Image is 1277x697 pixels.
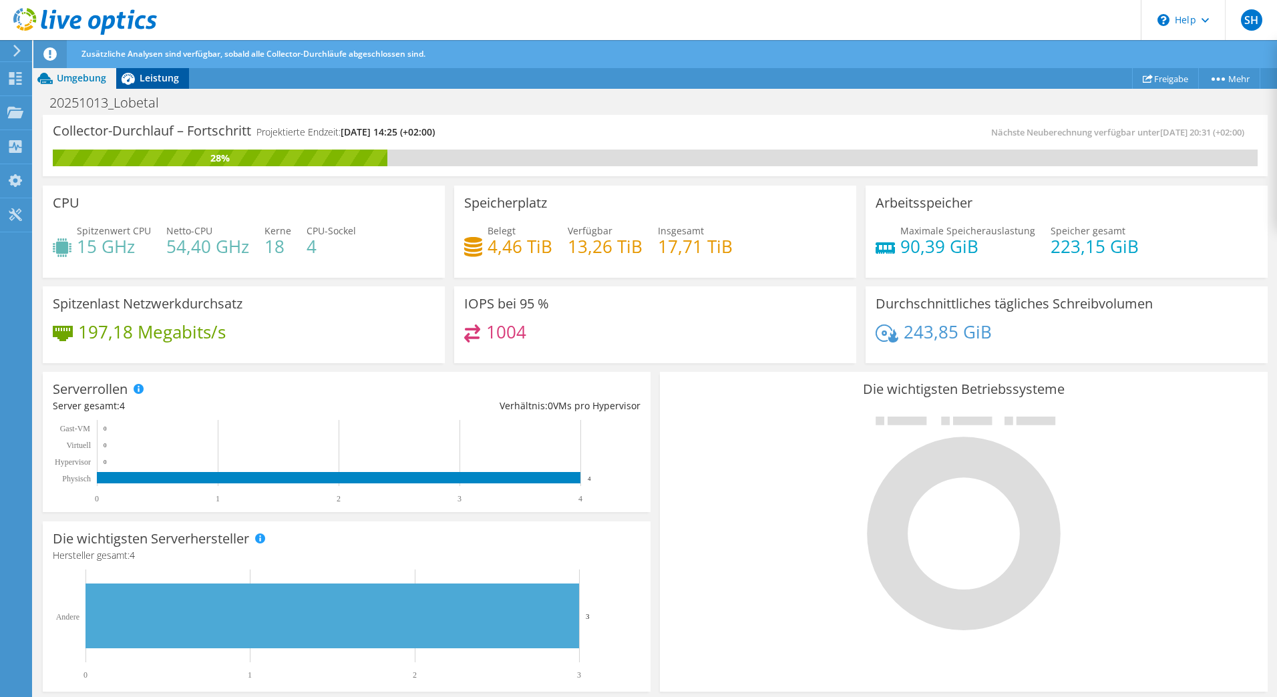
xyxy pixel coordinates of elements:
text: 0 [104,442,107,449]
span: [DATE] 20:31 (+02:00) [1160,126,1244,138]
h3: CPU [53,196,79,210]
svg: \n [1157,14,1169,26]
h3: Die wichtigsten Serverhersteller [53,531,249,546]
h3: Die wichtigsten Betriebssysteme [670,382,1258,397]
span: Speicher gesamt [1051,224,1125,237]
span: Kerne [264,224,291,237]
span: [DATE] 14:25 (+02:00) [341,126,435,138]
text: 2 [413,670,417,680]
a: Freigabe [1132,68,1199,89]
div: Verhältnis: VMs pro Hypervisor [347,399,641,413]
span: 4 [130,549,135,561]
h4: 4 [307,239,356,254]
span: Umgebung [57,71,106,84]
text: 4 [578,494,582,503]
text: 2 [337,494,341,503]
div: 28% [53,151,387,166]
span: Zusätzliche Analysen sind verfügbar, sobald alle Collector-Durchläufe abgeschlossen sind. [81,48,425,59]
h4: 4,46 TiB [488,239,552,254]
h1: 20251013_Lobetal [43,95,180,110]
span: Belegt [488,224,516,237]
h4: 197,18 Megabits/s [78,324,226,339]
span: 0 [548,399,553,412]
span: Spitzenwert CPU [77,224,151,237]
span: Nächste Neuberechnung verfügbar unter [991,126,1251,138]
a: Mehr [1198,68,1260,89]
h4: 90,39 GiB [900,239,1035,254]
text: 0 [83,670,87,680]
h4: 1004 [486,324,526,339]
span: Insgesamt [658,224,704,237]
text: 3 [586,612,590,620]
text: 4 [588,475,591,482]
text: Andere [56,612,79,622]
text: 0 [104,425,107,432]
h4: 54,40 GHz [166,239,249,254]
h3: Arbeitsspeicher [876,196,972,210]
text: 1 [216,494,220,503]
h4: Projektierte Endzeit: [256,125,435,140]
h4: 17,71 TiB [658,239,733,254]
span: SH [1241,9,1262,31]
span: 4 [120,399,125,412]
span: Leistung [140,71,179,84]
h4: 15 GHz [77,239,151,254]
h3: Speicherplatz [464,196,547,210]
h4: Hersteller gesamt: [53,548,641,563]
h3: Serverrollen [53,382,128,397]
h4: 13,26 TiB [568,239,643,254]
text: Virtuell [66,441,91,450]
text: 1 [248,670,252,680]
text: Physisch [62,474,91,483]
div: Server gesamt: [53,399,347,413]
h3: Spitzenlast Netzwerkdurchsatz [53,296,242,311]
span: CPU-Sockel [307,224,356,237]
h4: 223,15 GiB [1051,239,1139,254]
text: 0 [104,459,107,465]
span: Verfügbar [568,224,612,237]
text: Gast-VM [60,424,91,433]
span: Maximale Speicherauslastung [900,224,1035,237]
text: 3 [577,670,581,680]
h4: 243,85 GiB [904,324,992,339]
h4: 18 [264,239,291,254]
span: Netto-CPU [166,224,212,237]
h3: IOPS bei 95 % [464,296,549,311]
h3: Durchschnittliches tägliches Schreibvolumen [876,296,1153,311]
text: 3 [458,494,462,503]
text: 0 [95,494,99,503]
text: Hypervisor [55,457,91,467]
